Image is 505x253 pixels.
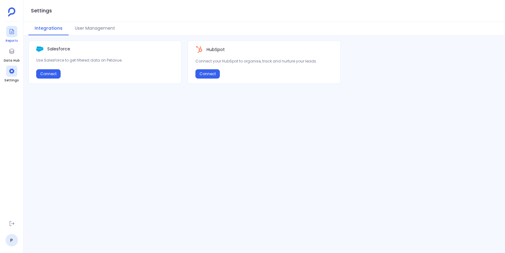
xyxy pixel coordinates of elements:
[207,46,225,53] p: HubSpot
[69,22,121,35] button: User Management
[5,66,19,83] a: Settings
[195,69,220,79] button: Connect
[36,57,174,63] p: Use Salesforce to get filtered data on Petavue.
[5,78,19,83] span: Settings
[6,234,18,247] a: P
[4,58,19,63] span: Data Hub
[47,46,70,52] p: Salesforce
[6,38,18,43] span: Reports
[4,46,19,63] a: Data Hub
[195,58,333,64] p: Connect your HubSpot to organise, track and nurture your leads.
[6,26,18,43] a: Reports
[36,69,61,79] button: Connect
[28,22,69,35] button: Integrations
[31,6,52,15] h1: Settings
[8,7,15,17] img: petavue logo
